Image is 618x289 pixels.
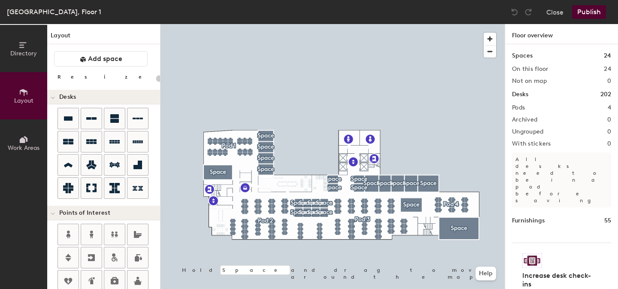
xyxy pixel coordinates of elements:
p: All desks need to be in a pod before saving [512,152,611,207]
div: [GEOGRAPHIC_DATA], Floor 1 [7,6,101,17]
h1: 24 [604,51,611,61]
h2: 24 [604,66,611,73]
h1: Layout [47,31,160,44]
h2: 0 [607,78,611,85]
h2: 0 [607,116,611,123]
h2: 0 [607,140,611,147]
h1: Floor overview [505,24,618,44]
button: Help [476,267,496,280]
span: Layout [14,97,33,104]
div: Resize [58,73,152,80]
span: Work Areas [8,144,39,152]
h2: Not on map [512,78,547,85]
img: Redo [524,8,533,16]
span: Add space [88,55,122,63]
h2: Ungrouped [512,128,544,135]
h1: Furnishings [512,216,545,225]
h1: 55 [604,216,611,225]
h2: With stickers [512,140,551,147]
span: Directory [10,50,37,57]
img: Sticker logo [522,253,542,268]
h1: Spaces [512,51,533,61]
h2: Pods [512,104,525,111]
span: Points of Interest [59,210,110,216]
button: Add space [54,51,148,67]
h2: 0 [607,128,611,135]
h2: Archived [512,116,537,123]
h2: 4 [608,104,611,111]
span: Desks [59,94,76,100]
button: Publish [572,5,606,19]
h1: 202 [600,90,611,99]
h1: Desks [512,90,528,99]
img: Undo [510,8,519,16]
h4: Increase desk check-ins [522,271,596,289]
h2: On this floor [512,66,548,73]
button: Close [546,5,563,19]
